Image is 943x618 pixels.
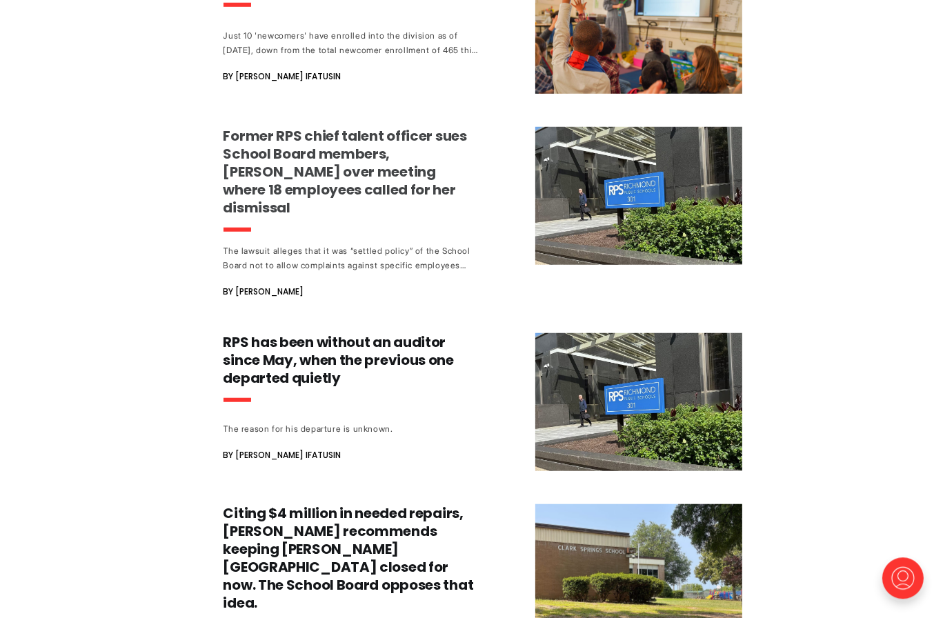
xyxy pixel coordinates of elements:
iframe: portal-trigger [871,550,943,618]
h3: RPS has been without an auditor since May, when the previous one departed quietly [224,332,480,386]
a: Former RPS chief talent officer sues School Board members, [PERSON_NAME] over meeting where 18 em... [224,126,742,299]
div: The lawsuit alleges that it was “settled policy” of the School Board not to allow complaints agai... [224,243,480,272]
span: By [PERSON_NAME] Ifatusin [224,446,341,463]
span: By [PERSON_NAME] Ifatusin [224,68,341,84]
img: Former RPS chief talent officer sues School Board members, Kamras over meeting where 18 employees... [535,126,742,264]
span: By [PERSON_NAME] [224,283,304,299]
div: The reason for his departure is unknown. [224,421,480,435]
div: Just 10 'newcomers' have enrolled into the division as of [DATE], down from the total newcomer en... [224,28,480,57]
img: RPS has been without an auditor since May, when the previous one departed quietly [535,332,742,470]
h3: Former RPS chief talent officer sues School Board members, [PERSON_NAME] over meeting where 18 em... [224,126,480,216]
a: RPS has been without an auditor since May, when the previous one departed quietly The reason for ... [224,332,742,470]
h3: Citing $4 million in needed repairs, [PERSON_NAME] recommends keeping [PERSON_NAME][GEOGRAPHIC_DA... [224,504,480,611]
